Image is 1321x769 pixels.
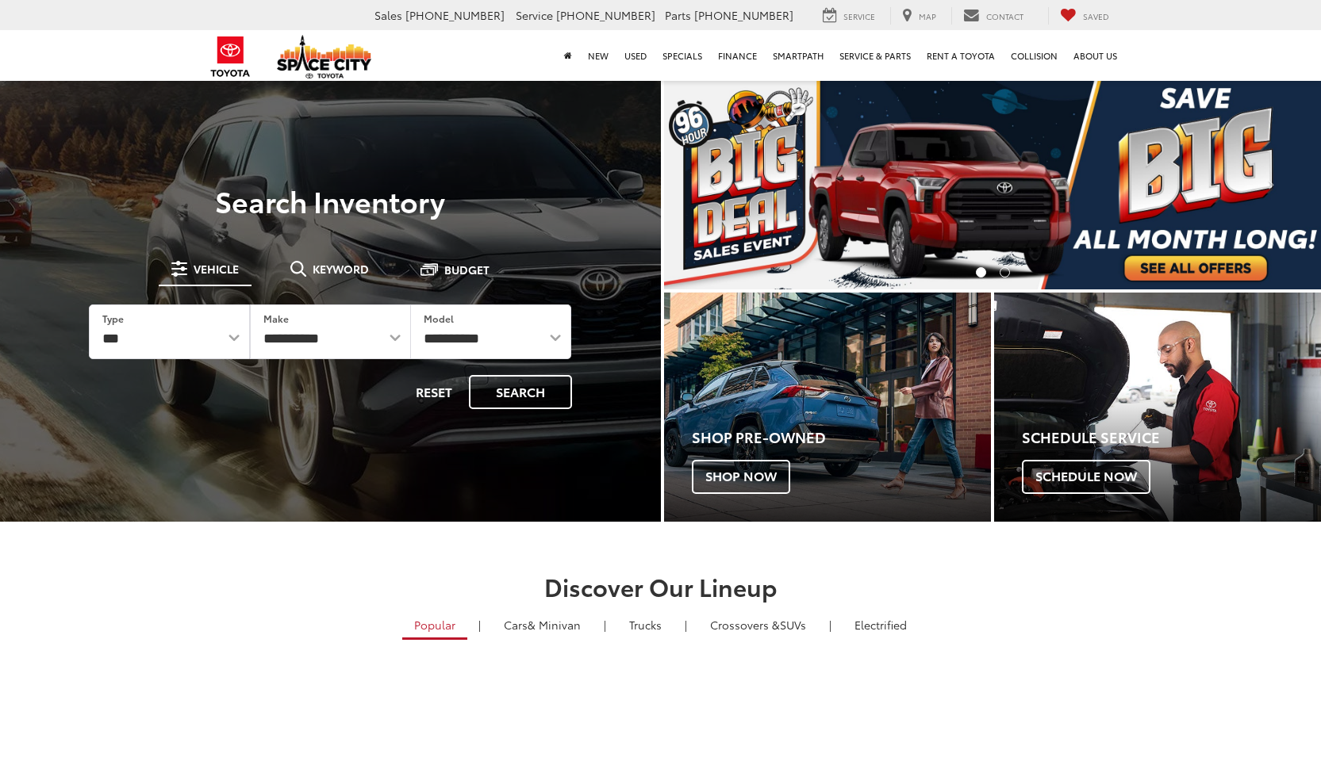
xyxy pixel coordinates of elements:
[1083,10,1109,22] span: Saved
[194,263,239,274] span: Vehicle
[405,7,505,23] span: [PHONE_NUMBER]
[692,460,790,493] span: Shop Now
[692,430,991,446] h4: Shop Pre-Owned
[1022,430,1321,446] h4: Schedule Service
[951,7,1035,25] a: Contact
[580,30,616,81] a: New
[402,611,467,641] a: Popular
[710,617,780,633] span: Crossovers &
[919,10,936,22] span: Map
[201,31,260,82] img: Toyota
[994,293,1321,522] a: Schedule Service Schedule Now
[710,30,765,81] a: Finance
[655,30,710,81] a: Specials
[402,375,466,409] button: Reset
[665,7,691,23] span: Parts
[825,617,835,633] li: |
[277,35,372,78] img: Space City Toyota
[890,7,948,25] a: Map
[1000,267,1010,277] li: Go to slide number 2.
[102,312,124,325] label: Type
[811,7,887,25] a: Service
[67,185,594,216] h3: Search Inventory
[664,111,762,258] button: Click to view previous picture.
[694,7,793,23] span: [PHONE_NUMBER]
[469,375,572,409] button: Search
[976,267,986,277] li: Go to slide number 1.
[919,30,1003,81] a: Rent a Toyota
[424,312,454,325] label: Model
[556,30,580,81] a: Home
[1003,30,1066,81] a: Collision
[516,7,553,23] span: Service
[102,573,1220,599] h2: Discover Our Lineup
[664,293,991,522] div: Toyota
[681,617,691,633] li: |
[617,611,674,638] a: Trucks
[313,263,369,274] span: Keyword
[492,611,593,638] a: Cars
[474,617,485,633] li: |
[994,293,1321,522] div: Toyota
[556,7,655,23] span: [PHONE_NUMBER]
[374,7,402,23] span: Sales
[600,617,610,633] li: |
[831,30,919,81] a: Service & Parts
[1066,30,1125,81] a: About Us
[1048,7,1121,25] a: My Saved Vehicles
[843,10,875,22] span: Service
[843,611,919,638] a: Electrified
[616,30,655,81] a: Used
[1223,111,1321,258] button: Click to view next picture.
[263,312,289,325] label: Make
[528,617,581,633] span: & Minivan
[765,30,831,81] a: SmartPath
[1022,460,1150,493] span: Schedule Now
[698,611,818,638] a: SUVs
[664,293,991,522] a: Shop Pre-Owned Shop Now
[444,264,490,275] span: Budget
[986,10,1023,22] span: Contact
